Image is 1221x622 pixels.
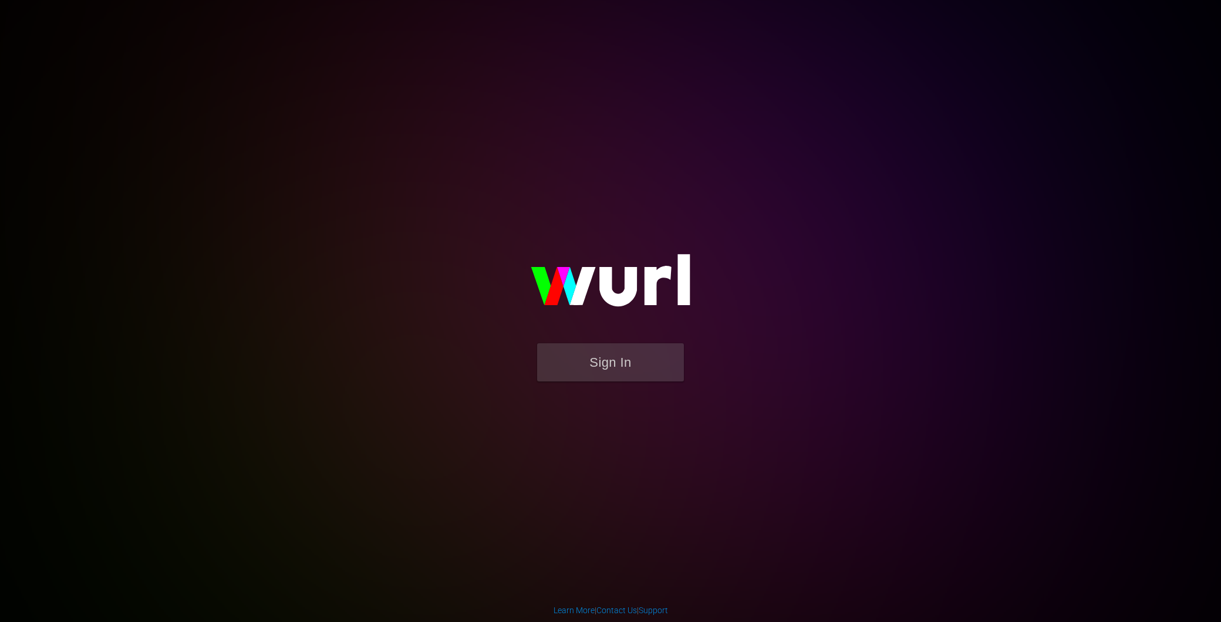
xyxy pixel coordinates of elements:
img: wurl-logo-on-black-223613ac3d8ba8fe6dc639794a292ebdb59501304c7dfd60c99c58986ef67473.svg [493,229,728,343]
a: Support [639,606,668,615]
a: Learn More [554,606,595,615]
a: Contact Us [596,606,637,615]
button: Sign In [537,343,684,381]
div: | | [554,604,668,616]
